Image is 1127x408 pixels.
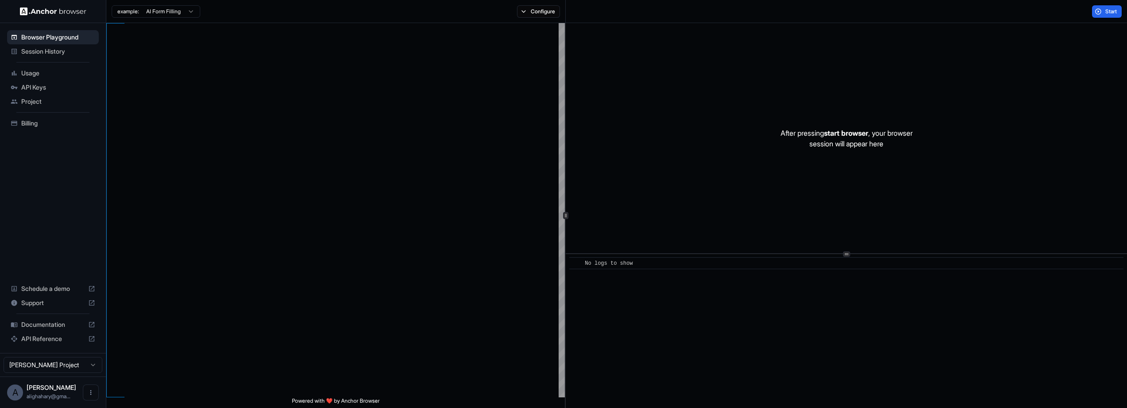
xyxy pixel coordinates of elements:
[21,320,85,329] span: Documentation
[21,97,95,106] span: Project
[20,7,86,16] img: Anchor Logo
[7,384,23,400] div: A
[7,318,99,332] div: Documentation
[781,128,913,149] p: After pressing , your browser session will appear here
[27,393,70,400] span: alighahary@gmail.com
[7,30,99,44] div: Browser Playground
[7,296,99,310] div: Support
[21,47,95,56] span: Session History
[21,69,95,78] span: Usage
[117,8,139,15] span: example:
[21,334,85,343] span: API Reference
[83,384,99,400] button: Open menu
[292,397,380,408] span: Powered with ❤️ by Anchor Browser
[585,260,633,267] span: No logs to show
[517,5,560,18] button: Configure
[21,83,95,92] span: API Keys
[7,66,99,80] div: Usage
[7,282,99,296] div: Schedule a demo
[7,116,99,130] div: Billing
[7,332,99,346] div: API Reference
[21,33,95,42] span: Browser Playground
[21,119,95,128] span: Billing
[1092,5,1122,18] button: Start
[824,129,868,137] span: start browser
[7,94,99,109] div: Project
[7,44,99,59] div: Session History
[1105,8,1118,15] span: Start
[21,284,85,293] span: Schedule a demo
[21,298,85,307] span: Support
[7,80,99,94] div: API Keys
[27,384,76,391] span: Ali Ghahary
[574,259,578,268] span: ​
